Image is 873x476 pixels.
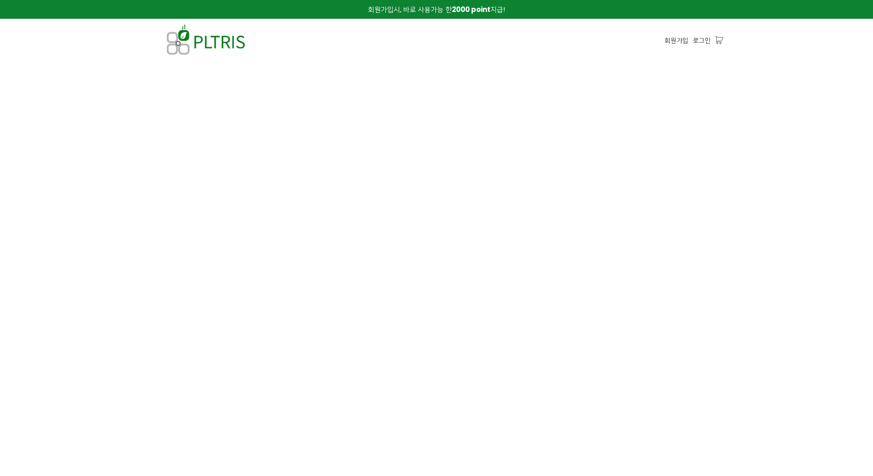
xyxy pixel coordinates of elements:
span: 회원가입시, 바로 사용가능 한 지급! [368,5,505,14]
a: 로그인 [693,35,711,45]
strong: 2000 point [452,5,490,14]
a: 회원가입 [664,35,688,45]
